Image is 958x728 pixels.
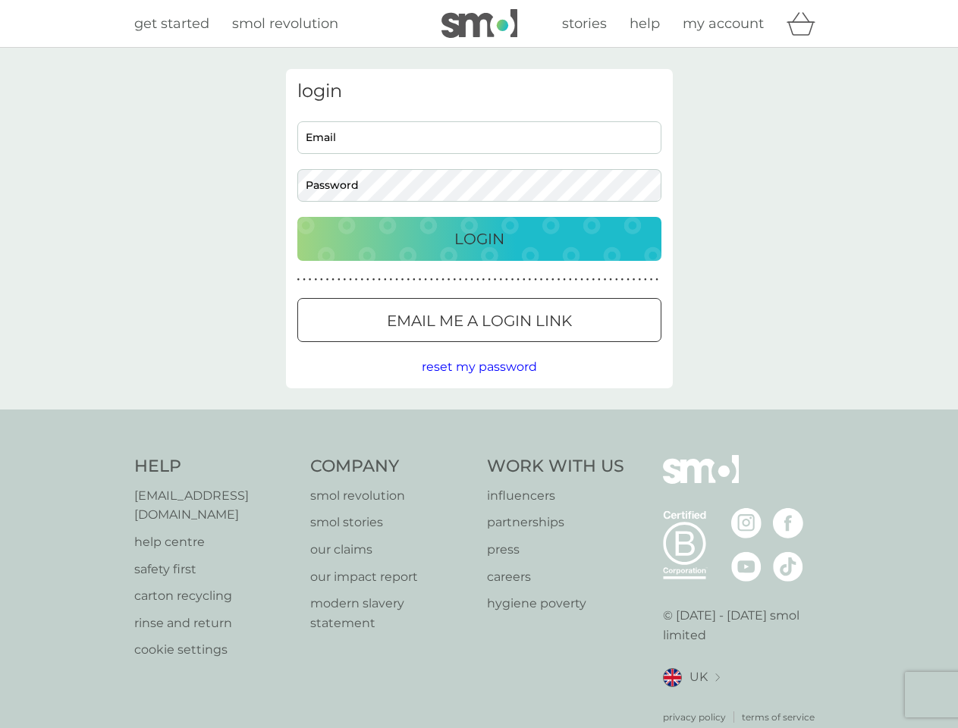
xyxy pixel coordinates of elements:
[310,455,472,479] h4: Company
[310,540,472,560] p: our claims
[633,276,636,284] p: ●
[395,276,398,284] p: ●
[517,276,520,284] p: ●
[715,673,720,682] img: select a new location
[545,276,548,284] p: ●
[465,276,468,284] p: ●
[575,276,578,284] p: ●
[663,606,825,645] p: © [DATE] - [DATE] smol limited
[134,13,209,35] a: get started
[487,486,624,506] a: influencers
[378,276,381,284] p: ●
[232,13,338,35] a: smol revolution
[297,276,300,284] p: ●
[441,276,444,284] p: ●
[309,276,312,284] p: ●
[134,455,296,479] h4: Help
[773,551,803,582] img: visit the smol Tiktok page
[487,594,624,613] p: hygiene poverty
[454,227,504,251] p: Login
[586,276,589,284] p: ●
[562,15,607,32] span: stories
[310,594,472,632] a: modern slavery statement
[448,276,451,284] p: ●
[621,276,624,284] p: ●
[372,276,375,284] p: ●
[390,276,393,284] p: ●
[558,276,561,284] p: ●
[424,276,427,284] p: ●
[663,710,726,724] a: privacy policy
[349,276,352,284] p: ●
[355,276,358,284] p: ●
[494,276,497,284] p: ●
[134,15,209,32] span: get started
[487,540,624,560] a: press
[562,13,607,35] a: stories
[422,357,537,377] button: reset my password
[303,276,306,284] p: ●
[326,276,329,284] p: ●
[683,13,764,35] a: my account
[310,513,472,532] a: smol stories
[134,586,296,606] a: carton recycling
[482,276,485,284] p: ●
[297,217,661,261] button: Login
[384,276,387,284] p: ●
[569,276,572,284] p: ●
[459,276,462,284] p: ●
[297,80,661,102] h3: login
[592,276,595,284] p: ●
[134,486,296,525] a: [EMAIL_ADDRESS][DOMAIN_NAME]
[134,560,296,579] a: safety first
[650,276,653,284] p: ●
[638,276,641,284] p: ●
[436,276,439,284] p: ●
[401,276,404,284] p: ●
[232,15,338,32] span: smol revolution
[683,15,764,32] span: my account
[773,508,803,538] img: visit the smol Facebook page
[604,276,607,284] p: ●
[731,508,762,538] img: visit the smol Instagram page
[487,513,624,532] p: partnerships
[563,276,566,284] p: ●
[297,298,661,342] button: Email me a login link
[523,276,526,284] p: ●
[615,276,618,284] p: ●
[487,455,624,479] h4: Work With Us
[505,276,508,284] p: ●
[134,613,296,633] p: rinse and return
[609,276,612,284] p: ●
[476,276,479,284] p: ●
[644,276,647,284] p: ●
[630,15,660,32] span: help
[419,276,422,284] p: ●
[689,667,708,687] span: UK
[134,532,296,552] a: help centre
[314,276,317,284] p: ●
[310,486,472,506] a: smol revolution
[630,13,660,35] a: help
[551,276,554,284] p: ●
[488,276,491,284] p: ●
[534,276,537,284] p: ●
[655,276,658,284] p: ●
[413,276,416,284] p: ●
[742,710,815,724] a: terms of service
[366,276,369,284] p: ●
[310,567,472,587] a: our impact report
[344,276,347,284] p: ●
[499,276,502,284] p: ●
[407,276,410,284] p: ●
